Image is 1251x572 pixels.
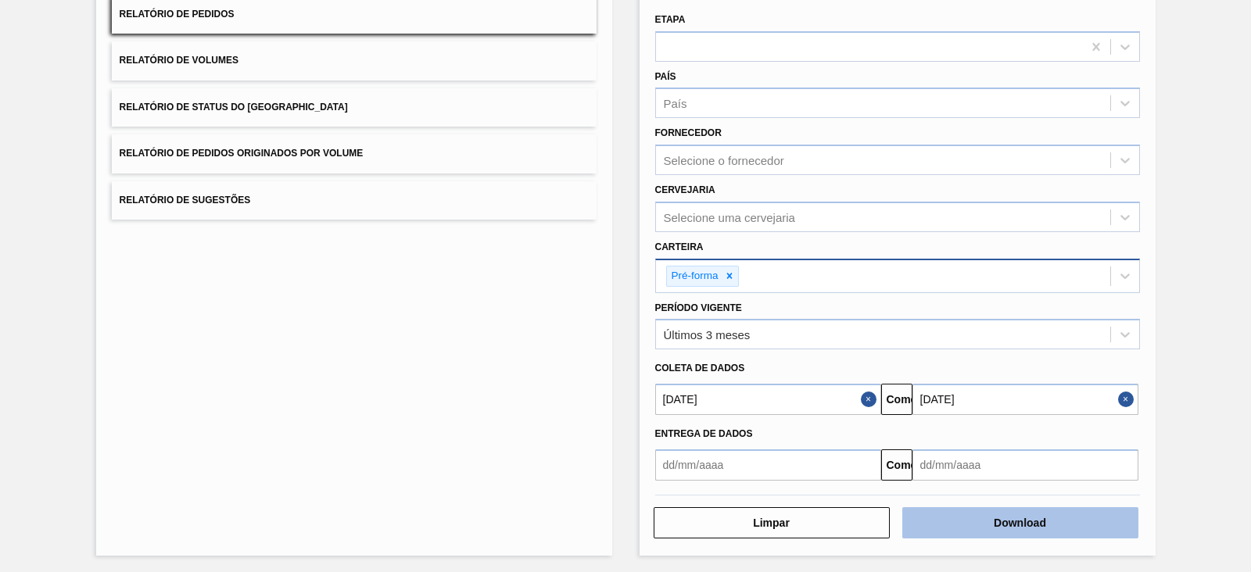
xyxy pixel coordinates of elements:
input: dd/mm/aaaa [655,384,881,415]
font: Relatório de Status do [GEOGRAPHIC_DATA] [120,102,348,113]
button: Close [1118,384,1138,415]
font: Fornecedor [655,127,722,138]
font: Entrega de dados [655,428,753,439]
input: dd/mm/aaaa [912,449,1138,481]
button: Limpar [654,507,890,538]
font: País [664,97,687,110]
font: Cervejaria [655,184,715,195]
button: Download [902,507,1138,538]
font: Coleta de dados [655,363,745,374]
font: Relatório de Sugestões [120,195,251,206]
font: Relatório de Pedidos [120,9,235,20]
button: Relatório de Pedidos Originados por Volume [112,134,597,173]
button: Relatório de Sugestões [112,181,597,220]
button: Fechar [861,384,881,415]
font: Selecione o fornecedor [664,154,784,167]
font: Comeu [887,393,923,406]
font: Comeu [887,459,923,471]
font: Período Vigente [655,302,742,313]
button: Comeu [881,449,912,481]
button: Relatório de Volumes [112,41,597,80]
input: dd/mm/aaaa [655,449,881,481]
font: País [655,71,676,82]
button: Comeu [881,384,912,415]
font: Últimos 3 meses [664,328,751,341]
font: Download [994,517,1046,529]
font: Limpar [753,517,790,529]
font: Relatório de Pedidos Originados por Volume [120,148,364,159]
font: Selecione uma cervejaria [664,210,795,223]
font: Etapa [655,14,686,25]
font: Pré-forma [672,270,719,281]
input: dd/mm/aaaa [912,384,1138,415]
button: Relatório de Status do [GEOGRAPHIC_DATA] [112,88,597,127]
font: Carteira [655,241,704,252]
font: Relatório de Volumes [120,55,238,66]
